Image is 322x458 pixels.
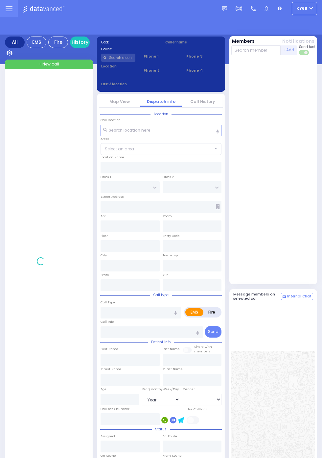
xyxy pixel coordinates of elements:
[216,204,220,209] span: Other building occupants
[163,453,182,458] label: From Scene
[48,37,68,48] div: Fire
[203,308,220,316] label: Fire
[144,54,178,59] span: Phone 1
[142,387,180,392] div: Year/Month/Week/Day
[163,347,180,351] label: Last Name
[187,407,207,412] label: Use Callback
[101,319,114,324] label: Call Info
[150,293,172,297] span: Call type
[281,293,313,300] button: Internal Chat
[105,146,134,152] span: Select an area
[163,234,180,238] label: Entry Code
[70,37,90,48] a: History
[194,349,210,353] span: members
[222,6,227,11] img: message.svg
[292,2,317,15] button: ky68
[101,175,111,179] label: Cross 1
[282,38,314,45] button: Notifications
[186,68,221,73] span: Phone 4
[231,45,281,55] input: Search member
[101,47,157,52] label: Caller:
[101,253,107,258] label: City
[163,253,178,258] label: Township
[190,99,215,104] a: Call History
[165,40,221,45] label: Caller name
[101,64,136,69] label: Location
[109,99,130,104] a: Map View
[205,326,221,338] button: Send
[150,112,172,116] span: Location
[194,344,212,349] small: Share with
[101,407,129,411] label: Call back number
[185,308,203,316] label: EMS
[23,5,66,13] img: Logo
[152,427,170,432] span: Status
[287,294,311,299] span: Internal Chat
[101,234,108,238] label: Floor
[163,175,174,179] label: Cross 2
[101,387,106,392] label: Age
[101,434,115,439] label: Assigned
[101,118,121,122] label: Call Location
[299,49,310,56] label: Turn off text
[101,137,109,141] label: Areas
[38,61,59,67] span: + New call
[283,295,286,299] img: comment-alt.png
[163,273,168,277] label: ZIP
[163,434,177,439] label: En Route
[5,37,25,48] div: All
[27,37,46,48] div: EMS
[296,6,307,12] span: ky68
[144,68,178,73] span: Phone 2
[299,44,315,49] span: Send text
[101,347,118,351] label: First Name
[101,125,221,137] input: Search location here
[232,38,255,45] button: Members
[186,54,221,59] span: Phone 3
[163,214,172,218] label: Room
[147,99,175,104] a: Dispatch info
[163,367,183,371] label: P Last Name
[101,214,106,218] label: Apt
[101,54,136,62] input: Search a contact
[183,387,195,392] label: Gender
[101,82,161,87] label: Last 3 location
[101,300,115,305] label: Call Type
[233,292,281,301] h5: Message members on selected call
[101,194,124,199] label: Street Address
[101,453,116,458] label: On Scene
[101,273,109,277] label: State
[148,340,174,344] span: Patient info
[101,367,121,371] label: P First Name
[101,155,124,160] label: Location Name
[101,40,157,45] label: Cad:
